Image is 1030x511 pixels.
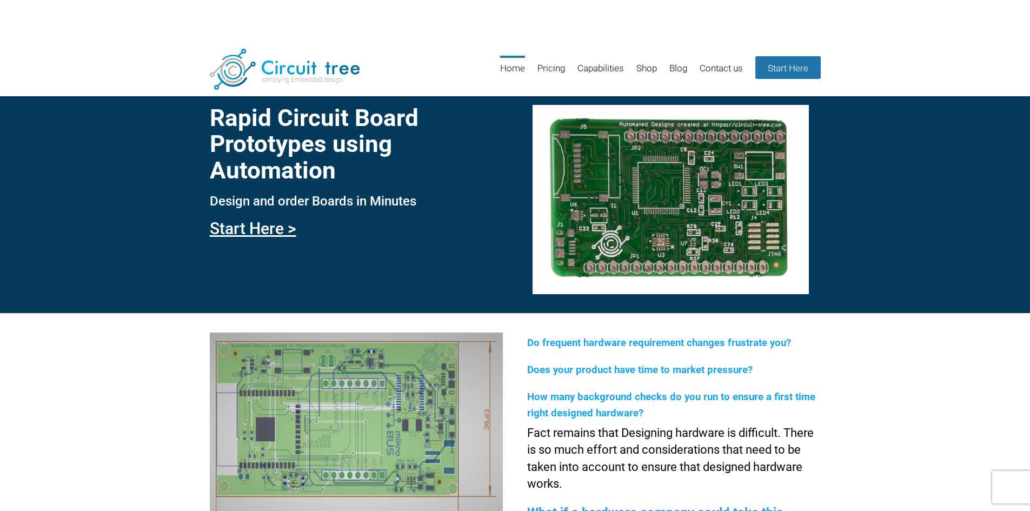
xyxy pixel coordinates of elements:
[669,56,687,91] a: Blog
[210,194,503,208] h3: Design and order Boards in Minutes
[527,424,820,493] p: Fact remains that Designing hardware is difficult. There is so much effort and considerations tha...
[210,49,360,90] img: Circuit Tree
[755,56,821,79] a: Start Here
[700,56,743,91] a: Contact us
[500,56,525,91] a: Home
[636,56,657,91] a: Shop
[210,105,503,183] h1: Rapid Circuit Board Prototypes using Automation
[577,56,624,91] a: Capabilities
[210,219,296,238] a: Start Here >
[527,364,753,376] span: Does your product have time to market pressure?
[527,391,815,419] span: How many background checks do you run to ensure a first time right designed hardware?
[527,337,791,349] span: Do frequent hardware requirement changes frustrate you?
[537,56,565,91] a: Pricing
